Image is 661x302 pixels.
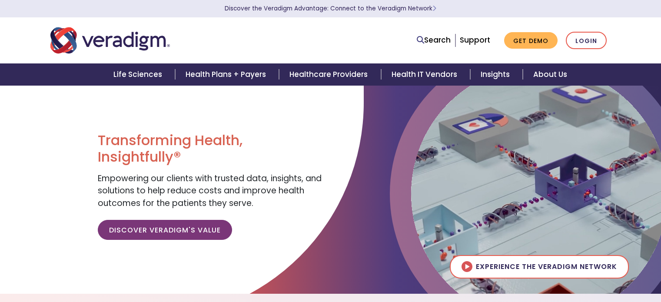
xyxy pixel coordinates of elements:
[566,32,607,50] a: Login
[98,173,322,209] span: Empowering our clients with trusted data, insights, and solutions to help reduce costs and improv...
[225,4,436,13] a: Discover the Veradigm Advantage: Connect to the Veradigm NetworkLearn More
[175,63,279,86] a: Health Plans + Payers
[460,35,490,45] a: Support
[470,63,523,86] a: Insights
[279,63,381,86] a: Healthcare Providers
[98,132,324,166] h1: Transforming Health, Insightfully®
[523,63,578,86] a: About Us
[98,220,232,240] a: Discover Veradigm's Value
[103,63,175,86] a: Life Sciences
[50,26,170,55] img: Veradigm logo
[504,32,558,49] a: Get Demo
[432,4,436,13] span: Learn More
[417,34,451,46] a: Search
[381,63,470,86] a: Health IT Vendors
